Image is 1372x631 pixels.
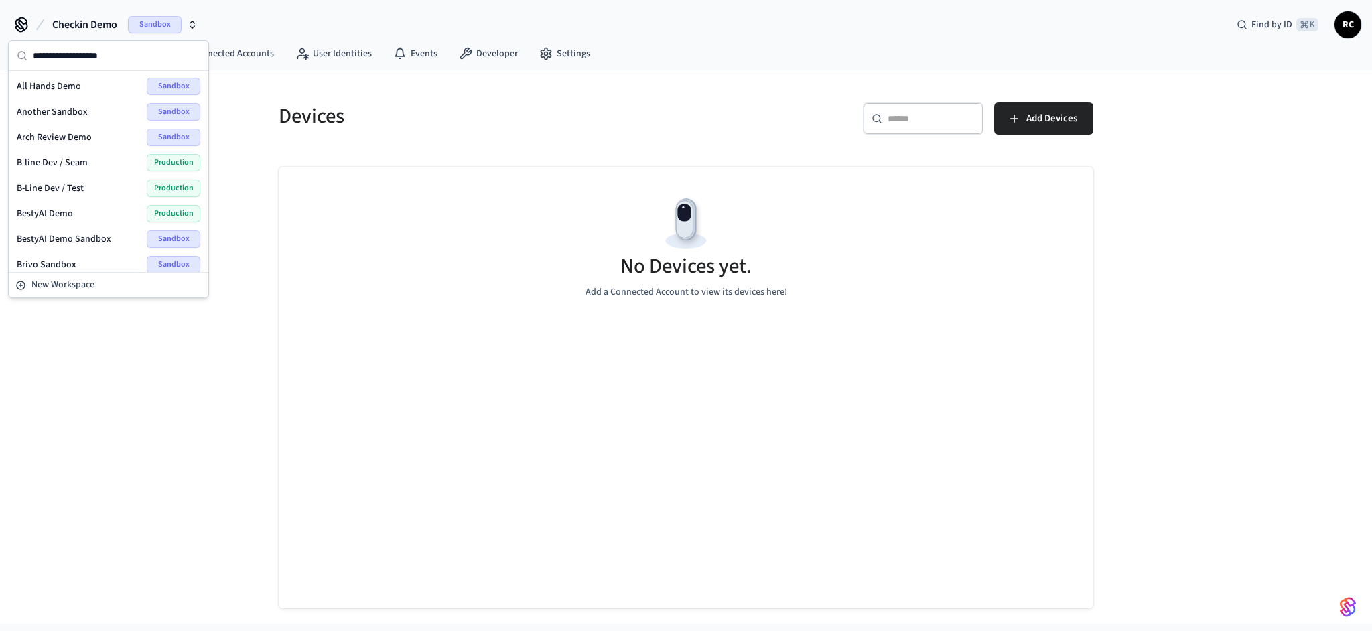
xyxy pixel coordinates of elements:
a: User Identities [285,42,383,66]
span: Sandbox [128,16,182,33]
span: B-line Dev / Seam [17,156,88,169]
span: Another Sandbox [17,105,88,119]
a: Developer [448,42,529,66]
span: RC [1336,13,1360,37]
span: Sandbox [147,78,200,95]
h5: No Devices yet. [620,253,752,280]
button: Add Devices [994,102,1093,135]
span: Sandbox [147,256,200,273]
button: RC [1334,11,1361,38]
span: Find by ID [1251,18,1292,31]
span: BestyAI Demo Sandbox [17,232,111,246]
a: Events [383,42,448,66]
span: B-Line Dev / Test [17,182,84,195]
img: SeamLogoGradient.69752ec5.svg [1340,596,1356,618]
span: Production [147,205,200,222]
img: Devices Empty State [656,194,716,254]
a: Connected Accounts [163,42,285,66]
span: Production [147,180,200,197]
button: New Workspace [10,274,207,296]
p: Add a Connected Account to view its devices here! [586,285,787,299]
div: Suggestions [9,71,208,272]
span: Sandbox [147,230,200,248]
span: Arch Review Demo [17,131,92,144]
span: All Hands Demo [17,80,81,93]
span: Production [147,154,200,171]
span: Sandbox [147,129,200,146]
span: Sandbox [147,103,200,121]
span: BestyAI Demo [17,207,73,220]
span: ⌘ K [1296,18,1318,31]
a: Settings [529,42,601,66]
span: Add Devices [1026,110,1077,127]
h5: Devices [279,102,678,130]
div: Find by ID⌘ K [1226,13,1329,37]
span: Brivo Sandbox [17,258,76,271]
span: Checkin Demo [52,17,117,33]
span: New Workspace [31,278,94,292]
